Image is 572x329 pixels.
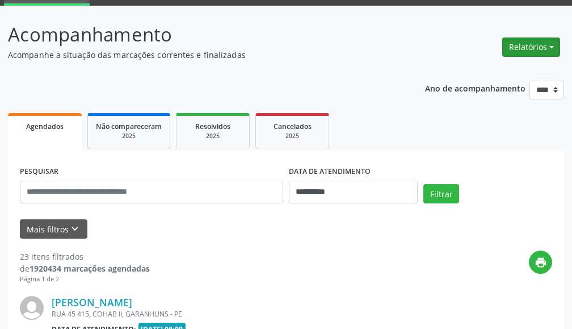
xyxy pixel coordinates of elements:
[274,122,312,131] span: Cancelados
[264,132,321,140] div: 2025
[20,274,150,284] div: Página 1 de 2
[69,223,81,235] i: keyboard_arrow_down
[20,163,58,181] label: PESQUISAR
[535,256,547,269] i: print
[184,132,241,140] div: 2025
[425,81,525,95] p: Ano de acompanhamento
[8,49,397,61] p: Acompanhe a situação das marcações correntes e finalizadas
[423,184,459,203] button: Filtrar
[502,38,560,57] button: Relatórios
[195,122,230,131] span: Resolvidos
[20,251,150,263] div: 23 itens filtrados
[8,20,397,49] p: Acompanhamento
[20,296,44,320] img: img
[52,296,132,309] a: [PERSON_NAME]
[52,309,382,319] div: RUA 45 415, COHAB II, GARANHUNS - PE
[96,132,162,140] div: 2025
[20,263,150,274] div: de
[529,251,552,274] button: print
[26,122,64,131] span: Agendados
[20,219,87,239] button: Mais filtroskeyboard_arrow_down
[289,163,371,181] label: DATA DE ATENDIMENTO
[96,122,162,131] span: Não compareceram
[30,263,150,274] strong: 1920434 marcações agendadas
